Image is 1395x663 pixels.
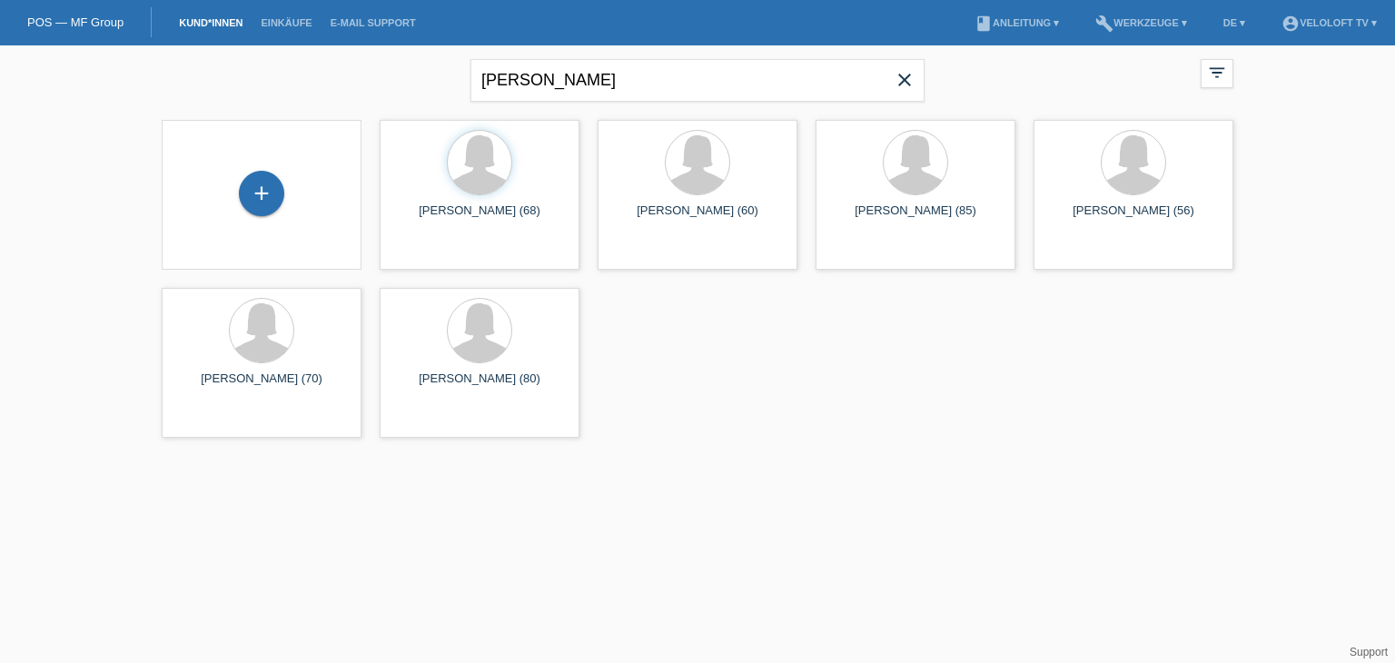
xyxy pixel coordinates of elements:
[1214,17,1254,28] a: DE ▾
[394,371,565,401] div: [PERSON_NAME] (80)
[975,15,993,33] i: book
[965,17,1068,28] a: bookAnleitung ▾
[176,371,347,401] div: [PERSON_NAME] (70)
[470,59,925,102] input: Suche...
[1350,646,1388,658] a: Support
[1272,17,1386,28] a: account_circleVeloLoft TV ▾
[240,178,283,209] div: Kund*in hinzufügen
[612,203,783,233] div: [PERSON_NAME] (60)
[1086,17,1196,28] a: buildWerkzeuge ▾
[27,15,124,29] a: POS — MF Group
[1048,203,1219,233] div: [PERSON_NAME] (56)
[252,17,321,28] a: Einkäufe
[170,17,252,28] a: Kund*innen
[1281,15,1300,33] i: account_circle
[894,69,915,91] i: close
[1095,15,1113,33] i: build
[1207,63,1227,83] i: filter_list
[394,203,565,233] div: [PERSON_NAME] (68)
[830,203,1001,233] div: [PERSON_NAME] (85)
[322,17,425,28] a: E-Mail Support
